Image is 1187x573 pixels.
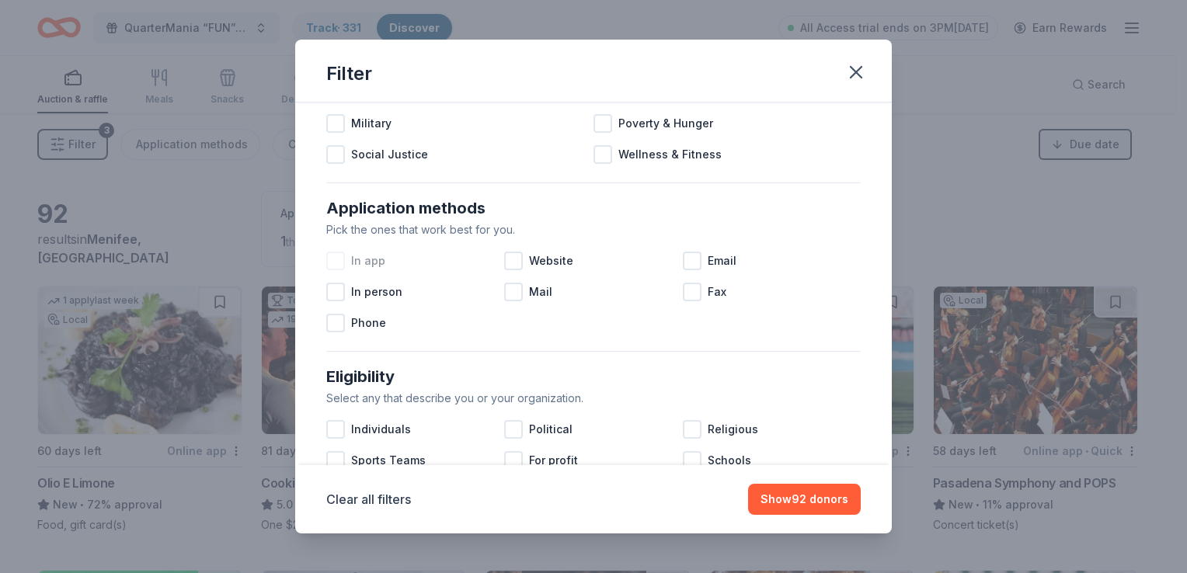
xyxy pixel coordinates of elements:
[351,145,428,164] span: Social Justice
[529,420,573,439] span: Political
[351,314,386,332] span: Phone
[326,389,861,408] div: Select any that describe you or your organization.
[708,420,758,439] span: Religious
[351,114,392,133] span: Military
[708,283,726,301] span: Fax
[326,221,861,239] div: Pick the ones that work best for you.
[351,283,402,301] span: In person
[618,145,722,164] span: Wellness & Fitness
[529,451,578,470] span: For profit
[529,283,552,301] span: Mail
[351,451,426,470] span: Sports Teams
[618,114,713,133] span: Poverty & Hunger
[529,252,573,270] span: Website
[351,420,411,439] span: Individuals
[326,490,411,509] button: Clear all filters
[351,252,385,270] span: In app
[748,484,861,515] button: Show92 donors
[326,364,861,389] div: Eligibility
[708,252,736,270] span: Email
[326,61,372,86] div: Filter
[326,196,861,221] div: Application methods
[708,451,751,470] span: Schools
